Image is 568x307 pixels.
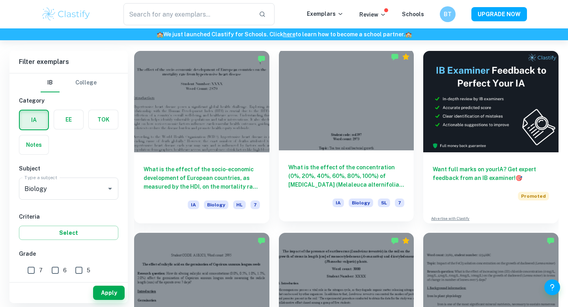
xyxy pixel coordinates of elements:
[204,200,228,209] span: Biology
[20,110,48,129] button: IA
[391,237,399,245] img: Marked
[518,192,549,200] span: Promoted
[544,279,560,295] button: Help and Feedback
[75,73,97,92] button: College
[39,266,43,275] span: 7
[471,7,527,21] button: UPGRADE NOW
[431,216,469,221] a: Advertise with Clastify
[87,266,90,275] span: 5
[19,249,118,258] h6: Grade
[443,10,452,19] h6: BT
[258,55,265,63] img: Marked
[2,30,566,39] h6: We just launched Clastify for Schools. Click to learn how to become a school partner.
[402,53,410,61] div: Premium
[423,51,559,223] a: Want full marks on yourIA? Get expert feedback from an IB examiner!PromotedAdvertise with Clastify
[516,175,522,181] span: 🎯
[157,31,163,37] span: 🏫
[63,266,67,275] span: 6
[547,237,555,245] img: Marked
[188,200,199,209] span: IA
[359,10,386,19] p: Review
[250,200,260,209] span: 7
[9,51,128,73] h6: Filter exemplars
[41,73,97,92] div: Filter type choice
[19,226,118,240] button: Select
[144,165,260,191] h6: What is the effect of the socio-economic development of European countries, as measured by the HD...
[395,198,404,207] span: 7
[433,165,549,182] h6: Want full marks on your IA ? Get expert feedback from an IB examiner!
[19,135,49,154] button: Notes
[54,110,83,129] button: EE
[24,174,57,181] label: Type a subject
[123,3,252,25] input: Search for any exemplars...
[440,6,456,22] button: BT
[402,11,424,17] a: Schools
[349,198,373,207] span: Biology
[279,51,414,223] a: What is the effect of the concentration (0%, 20%, 40%, 60%, 80%, 100%) of [MEDICAL_DATA] (Melaleu...
[391,53,399,61] img: Marked
[378,198,390,207] span: SL
[134,51,269,223] a: What is the effect of the socio-economic development of European countries, as measured by the HD...
[105,183,116,194] button: Open
[19,164,118,173] h6: Subject
[333,198,344,207] span: IA
[405,31,412,37] span: 🏫
[288,163,405,189] h6: What is the effect of the concentration (0%, 20%, 40%, 60%, 80%, 100%) of [MEDICAL_DATA] (Melaleu...
[93,286,125,300] button: Apply
[233,200,246,209] span: HL
[41,73,60,92] button: IB
[258,237,265,245] img: Marked
[41,6,91,22] img: Clastify logo
[402,237,410,245] div: Premium
[423,51,559,152] img: Thumbnail
[283,31,295,37] a: here
[89,110,118,129] button: TOK
[19,212,118,221] h6: Criteria
[19,96,118,105] h6: Category
[307,9,344,18] p: Exemplars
